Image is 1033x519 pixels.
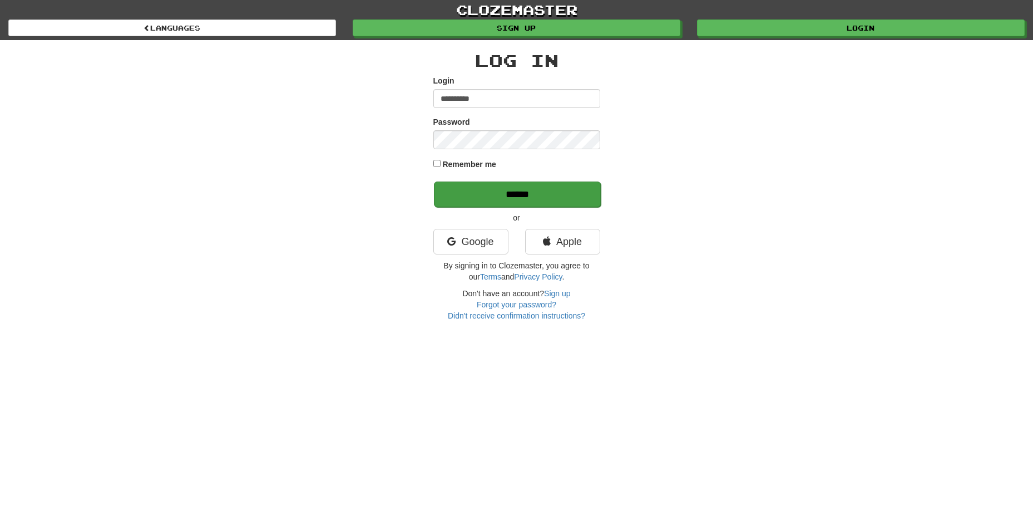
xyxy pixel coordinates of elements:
a: Languages [8,19,336,36]
a: Apple [525,229,600,254]
a: Forgot your password? [477,300,556,309]
label: Password [433,116,470,128]
a: Privacy Policy [514,272,562,281]
a: Google [433,229,508,254]
div: Don't have an account? [433,288,600,321]
a: Didn't receive confirmation instructions? [448,311,585,320]
a: Sign up [544,289,570,298]
a: Terms [480,272,501,281]
label: Login [433,75,454,86]
p: By signing in to Clozemaster, you agree to our and . [433,260,600,282]
p: or [433,212,600,223]
a: Sign up [353,19,680,36]
a: Login [697,19,1025,36]
label: Remember me [442,159,496,170]
h2: Log In [433,51,600,70]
